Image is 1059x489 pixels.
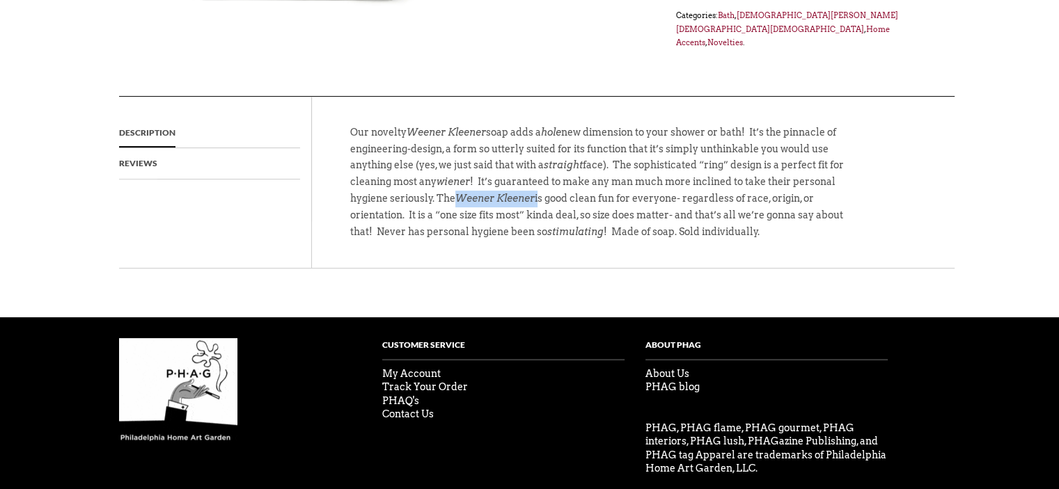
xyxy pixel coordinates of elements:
a: PHAQ's [382,395,419,406]
a: My Account [382,368,441,379]
em: straight [544,159,583,170]
em: stimulating [547,226,604,237]
p: Our novelty soap adds a new dimension to your shower or bath! It’s the pinnacle of engineering-de... [350,125,865,255]
a: Description [119,118,175,148]
a: Track Your Order [382,381,468,392]
em: wiener [437,176,470,187]
em: hole [541,127,561,138]
h4: About PHag [645,338,888,360]
img: phag-logo-compressor.gif [119,338,237,442]
a: Reviews [119,148,157,179]
em: Weener Kleener [407,127,486,138]
a: Novelties [707,38,743,47]
p: PHAG, PHAG flame, PHAG gourmet, PHAG interiors, PHAG lush, PHAGazine Publishing, and PHAG tag App... [645,422,888,476]
a: PHAG blog [645,381,700,392]
a: About Us [645,368,689,379]
span: Categories: , , , . [676,8,941,50]
h4: Customer Service [382,338,625,360]
a: Contact Us [382,408,434,419]
em: Weener Kleener [455,193,535,204]
a: Bath [718,10,735,20]
a: [DEMOGRAPHIC_DATA][PERSON_NAME][DEMOGRAPHIC_DATA][DEMOGRAPHIC_DATA] [676,10,898,34]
